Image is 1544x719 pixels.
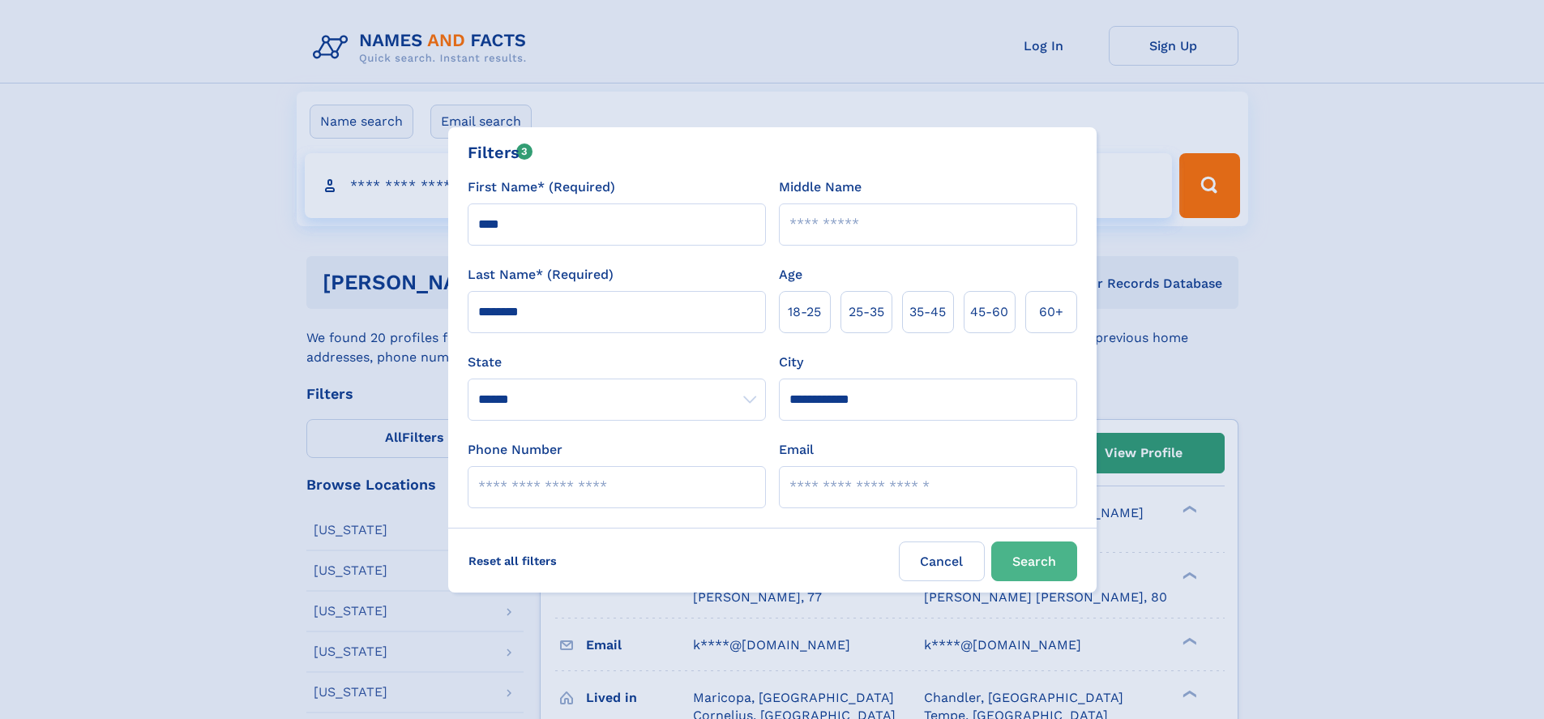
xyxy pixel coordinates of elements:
[779,353,803,372] label: City
[991,541,1077,581] button: Search
[849,302,884,322] span: 25‑35
[1039,302,1063,322] span: 60+
[468,265,614,285] label: Last Name* (Required)
[788,302,821,322] span: 18‑25
[468,440,562,460] label: Phone Number
[899,541,985,581] label: Cancel
[468,178,615,197] label: First Name* (Required)
[468,353,766,372] label: State
[779,440,814,460] label: Email
[779,178,862,197] label: Middle Name
[458,541,567,580] label: Reset all filters
[909,302,946,322] span: 35‑45
[970,302,1008,322] span: 45‑60
[779,265,802,285] label: Age
[468,140,533,165] div: Filters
